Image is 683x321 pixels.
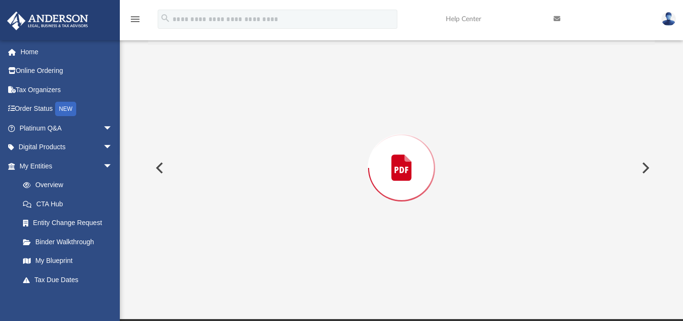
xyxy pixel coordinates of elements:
span: arrow_drop_down [103,138,122,157]
a: Order StatusNEW [7,99,127,119]
a: CTA Hub [13,194,127,214]
button: Next File [634,155,655,181]
a: menu [129,18,141,25]
a: Home [7,42,127,61]
a: My Entitiesarrow_drop_down [7,156,127,176]
a: Tax Organizers [7,80,127,99]
div: Preview [148,19,655,292]
a: Entity Change Request [13,214,127,233]
a: Tax Due Dates [13,270,127,289]
span: arrow_drop_down [103,156,122,176]
span: arrow_drop_down [103,119,122,138]
a: Online Ordering [7,61,127,81]
a: Platinum Q&Aarrow_drop_down [7,119,127,138]
img: Anderson Advisors Platinum Portal [4,12,91,30]
button: Previous File [148,155,169,181]
a: Binder Walkthrough [13,232,127,251]
img: User Pic [661,12,676,26]
i: menu [129,13,141,25]
i: search [160,13,171,24]
a: Overview [13,176,127,195]
a: My Blueprint [13,251,122,271]
a: Digital Productsarrow_drop_down [7,138,127,157]
div: NEW [55,102,76,116]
